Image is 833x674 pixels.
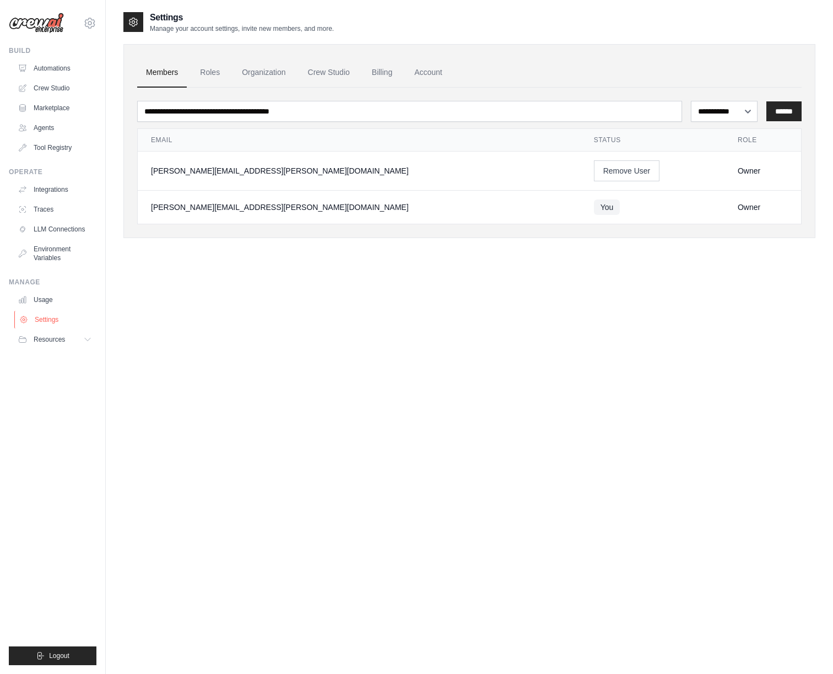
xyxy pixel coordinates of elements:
[9,646,96,665] button: Logout
[738,165,788,176] div: Owner
[13,201,96,218] a: Traces
[150,11,334,24] h2: Settings
[137,58,187,88] a: Members
[9,168,96,176] div: Operate
[138,129,581,152] th: Email
[34,335,65,344] span: Resources
[581,129,724,152] th: Status
[299,58,359,88] a: Crew Studio
[191,58,229,88] a: Roles
[13,291,96,309] a: Usage
[13,331,96,348] button: Resources
[151,165,567,176] div: [PERSON_NAME][EMAIL_ADDRESS][PERSON_NAME][DOMAIN_NAME]
[594,160,660,181] button: Remove User
[405,58,451,88] a: Account
[13,240,96,267] a: Environment Variables
[9,278,96,287] div: Manage
[13,99,96,117] a: Marketplace
[49,651,69,660] span: Logout
[9,46,96,55] div: Build
[9,13,64,34] img: Logo
[724,129,801,152] th: Role
[594,199,620,215] span: You
[13,60,96,77] a: Automations
[363,58,401,88] a: Billing
[151,202,567,213] div: [PERSON_NAME][EMAIL_ADDRESS][PERSON_NAME][DOMAIN_NAME]
[738,202,788,213] div: Owner
[13,220,96,238] a: LLM Connections
[13,139,96,157] a: Tool Registry
[233,58,294,88] a: Organization
[13,119,96,137] a: Agents
[13,79,96,97] a: Crew Studio
[13,181,96,198] a: Integrations
[150,24,334,33] p: Manage your account settings, invite new members, and more.
[14,311,98,328] a: Settings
